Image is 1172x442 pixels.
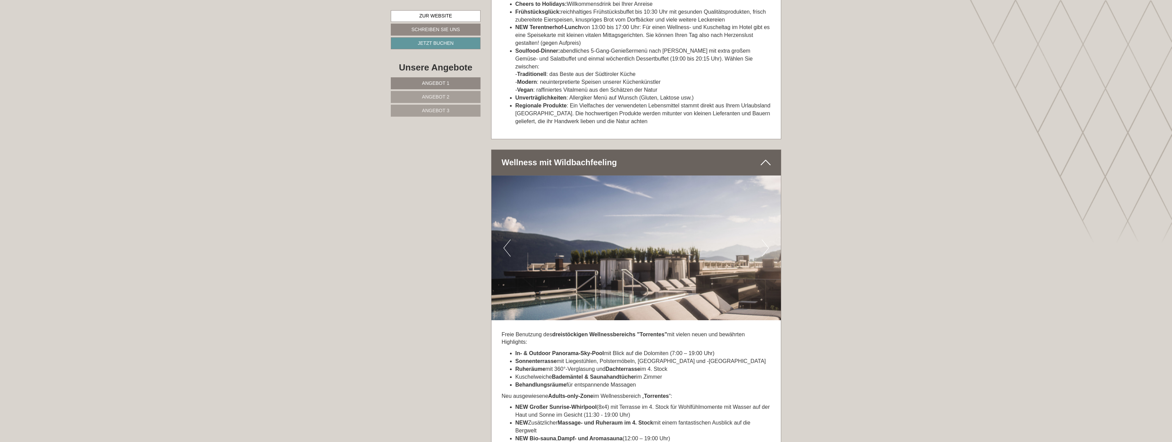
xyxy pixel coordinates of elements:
[422,108,449,113] span: Angebot 3
[517,79,537,85] strong: Modern
[515,1,653,7] span: Willkommensdrink bei Ihrer Anreise
[391,61,481,74] div: Unsere Angebote
[606,366,640,372] strong: Dachterrasse
[515,350,771,357] li: mit Blick auf die Dolomiten (7:00 – 19:00 Uhr)
[552,331,667,337] strong: dreistöckigen Wellnessbereichs "Torrentes"
[515,373,771,381] li: Kuschelweiche im Zimmer
[548,393,594,399] strong: Adults-only-Zone
[515,403,771,419] li: (8x4) mit Terrasse im 4. Stock für Wohlfühlmomente mit Wasser auf der Haut und Sonne im Gesicht (...
[515,48,560,54] strong: Soulfood-Dinner:
[515,358,557,364] strong: Sonnenterrasse
[515,47,771,94] li: abendliches 5-Gang-Genießermenü nach [PERSON_NAME] mit extra großem Gemüse- und Salatbuffet und e...
[515,9,561,15] strong: Frühstücksglück:
[515,420,528,426] strong: NEW
[515,404,528,410] strong: NEW
[515,357,771,365] li: mit Liegestühlen, Polstermöbeln, [GEOGRAPHIC_DATA] und -[GEOGRAPHIC_DATA]
[517,87,533,93] strong: Vegan
[391,37,481,49] a: Jetzt buchen
[762,239,769,257] button: Next
[391,24,481,36] a: Schreiben Sie uns
[558,420,653,426] strong: Massage- und Ruheraum im 4. Stock
[515,24,770,46] span: von 13:00 bis 17:00 Uhr: Für einen Wellness- und Kuscheltag im Hotel gibt es eine Speisekarte mit...
[515,366,546,372] strong: Ruheräume
[515,9,766,23] span: reichhaltiges Frühstücksbuffet bis 10:30 Uhr mit gesunden Qualitätsprodukten, frisch zubereitete ...
[515,94,771,102] li: : Allergiker Menü auf Wunsch (Gluten, Laktose usw.)
[515,350,604,356] strong: In- & Outdoor Panorama-Sky-Pool
[515,365,771,373] li: mit 360°-Verglasung und im 4. Stock
[552,374,636,380] strong: Bademäntel & Saunahandtücher
[422,80,449,86] span: Angebot 1
[515,381,771,389] li: für entspannende Massagen
[502,331,771,347] p: Freie Benutzung des mit vielen neuen und bewährten Highlights:
[515,103,567,108] strong: Regionale Produkte
[515,24,582,30] strong: NEW Terentnerhof-Lunch
[558,435,623,441] strong: Dampf- und Aromasauna
[491,150,781,175] div: Wellness mit Wildbachfeeling
[517,71,546,77] strong: Traditionell
[515,435,556,441] strong: NEW Bio-sauna
[644,393,669,399] strong: Torrentes
[515,419,771,435] li: Zusätzlicher mit einem fantastischen Ausblick auf die Bergwelt
[503,239,511,257] button: Previous
[391,10,481,22] a: Zur Website
[529,404,597,410] strong: Großer Sunrise-Whirlpool
[515,102,771,126] li: : Ein Vielfaches der verwendeten Lebensmittel stammt direkt aus Ihrem Urlaubsland [GEOGRAPHIC_DAT...
[515,1,567,7] strong: Cheers to Holidays:
[502,392,771,400] p: Neu ausgewiesene im Wellnessbereich „ “:
[422,94,449,100] span: Angebot 2
[515,95,566,101] strong: Unverträglichkeiten
[515,382,566,388] strong: Behandlungsräume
